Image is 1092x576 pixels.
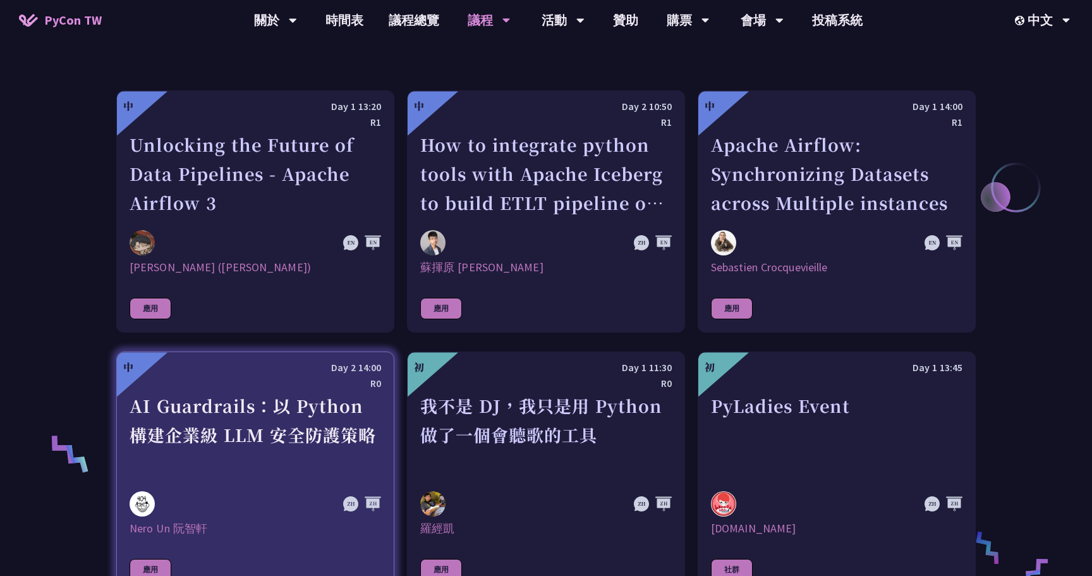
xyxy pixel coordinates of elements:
[711,114,962,130] div: R1
[711,298,753,319] div: 應用
[130,521,381,536] div: Nero Un 阮智軒
[711,230,736,255] img: Sebastien Crocquevieille
[116,90,394,333] a: 中 Day 1 13:20 R1 Unlocking the Future of Data Pipelines - Apache Airflow 3 李唯 (Wei Lee) [PERSON_N...
[705,360,715,375] div: 初
[420,99,672,114] div: Day 2 10:50
[420,491,446,517] img: 羅經凱
[19,14,38,27] img: Home icon of PyCon TW 2025
[130,230,155,255] img: 李唯 (Wei Lee)
[414,99,424,114] div: 中
[711,360,962,376] div: Day 1 13:45
[420,360,672,376] div: Day 1 11:30
[705,99,715,114] div: 中
[130,360,381,376] div: Day 2 14:00
[130,376,381,391] div: R0
[711,260,962,275] div: Sebastien Crocquevieille
[420,298,462,319] div: 應用
[711,99,962,114] div: Day 1 14:00
[711,130,962,218] div: Apache Airflow: Synchronizing Datasets across Multiple instances
[123,360,133,375] div: 中
[420,114,672,130] div: R1
[130,491,155,517] img: Nero Un 阮智軒
[407,90,685,333] a: 中 Day 2 10:50 R1 How to integrate python tools with Apache Iceberg to build ETLT pipeline on Shif...
[420,130,672,218] div: How to integrate python tools with Apache Iceberg to build ETLT pipeline on Shift-Left Architecture
[130,391,381,479] div: AI Guardrails：以 Python 構建企業級 LLM 安全防護策略
[130,130,381,218] div: Unlocking the Future of Data Pipelines - Apache Airflow 3
[130,260,381,275] div: [PERSON_NAME] ([PERSON_NAME])
[420,260,672,275] div: 蘇揮原 [PERSON_NAME]
[420,391,672,479] div: 我不是 DJ，我只是用 Python 做了一個會聽歌的工具
[420,521,672,536] div: 羅經凱
[123,99,133,114] div: 中
[420,376,672,391] div: R0
[711,391,962,479] div: PyLadies Event
[130,99,381,114] div: Day 1 13:20
[44,11,102,30] span: PyCon TW
[130,114,381,130] div: R1
[711,521,962,536] div: [DOMAIN_NAME]
[130,298,171,319] div: 應用
[1015,16,1028,25] img: Locale Icon
[711,491,736,517] img: pyladies.tw
[414,360,424,375] div: 初
[420,230,446,255] img: 蘇揮原 Mars Su
[6,4,114,36] a: PyCon TW
[698,90,976,333] a: 中 Day 1 14:00 R1 Apache Airflow: Synchronizing Datasets across Multiple instances Sebastien Crocq...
